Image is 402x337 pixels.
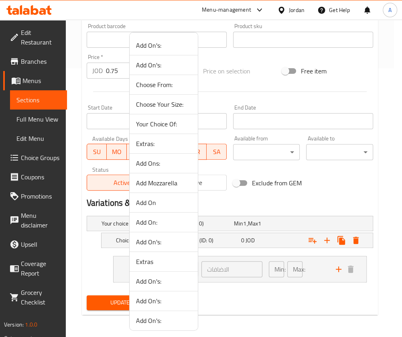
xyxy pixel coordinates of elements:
span: Extras [136,257,191,266]
span: Add On: [136,217,191,227]
span: Add On's: [136,237,191,247]
span: Add Mozzarella [136,178,191,188]
span: Add On's: [136,276,191,286]
span: Add On's: [136,296,191,306]
span: Add On's: [136,60,191,70]
span: Add On [136,198,191,207]
span: Your Choice Of: [136,119,191,129]
span: Add On's: [136,41,191,50]
span: Add On's: [136,316,191,325]
span: Choose From: [136,80,191,89]
span: Add Ons: [136,158,191,168]
span: Choose Your Size: [136,99,191,109]
span: Extras: [136,139,191,148]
